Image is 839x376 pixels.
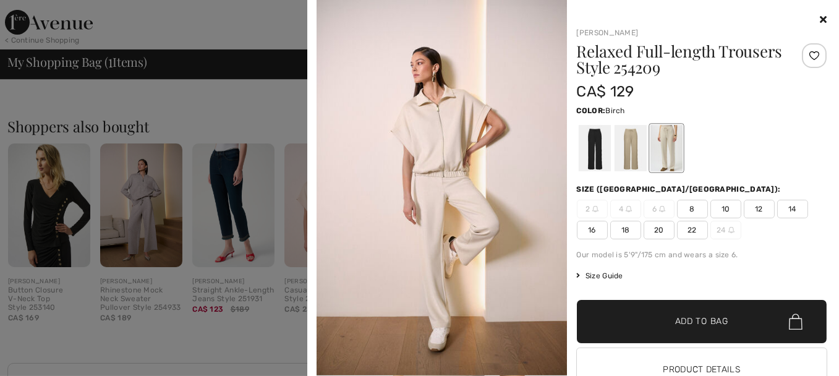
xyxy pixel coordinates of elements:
[605,106,625,115] span: Birch
[577,221,608,239] span: 16
[592,206,598,212] img: ring-m.svg
[677,221,708,239] span: 22
[577,249,827,260] div: Our model is 5'9"/175 cm and wears a size 6.
[710,200,741,218] span: 10
[710,221,741,239] span: 24
[659,206,665,212] img: ring-m.svg
[577,200,608,218] span: 2
[610,200,641,218] span: 4
[578,125,610,171] div: Black
[577,43,785,75] h1: Relaxed Full-length Trousers Style 254209
[577,28,639,37] a: [PERSON_NAME]
[577,83,634,100] span: CA$ 129
[626,206,632,212] img: ring-m.svg
[577,184,783,195] div: Size ([GEOGRAPHIC_DATA]/[GEOGRAPHIC_DATA]):
[577,106,606,115] span: Color:
[610,221,641,239] span: 18
[744,200,775,218] span: 12
[789,314,803,330] img: Bag.svg
[650,125,682,171] div: Birch
[644,221,675,239] span: 20
[644,200,675,218] span: 6
[675,315,728,328] span: Add to Bag
[777,200,808,218] span: 14
[28,9,53,20] span: Help
[614,125,646,171] div: Fawn
[677,200,708,218] span: 8
[577,270,623,281] span: Size Guide
[728,227,735,233] img: ring-m.svg
[577,300,827,343] button: Add to Bag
